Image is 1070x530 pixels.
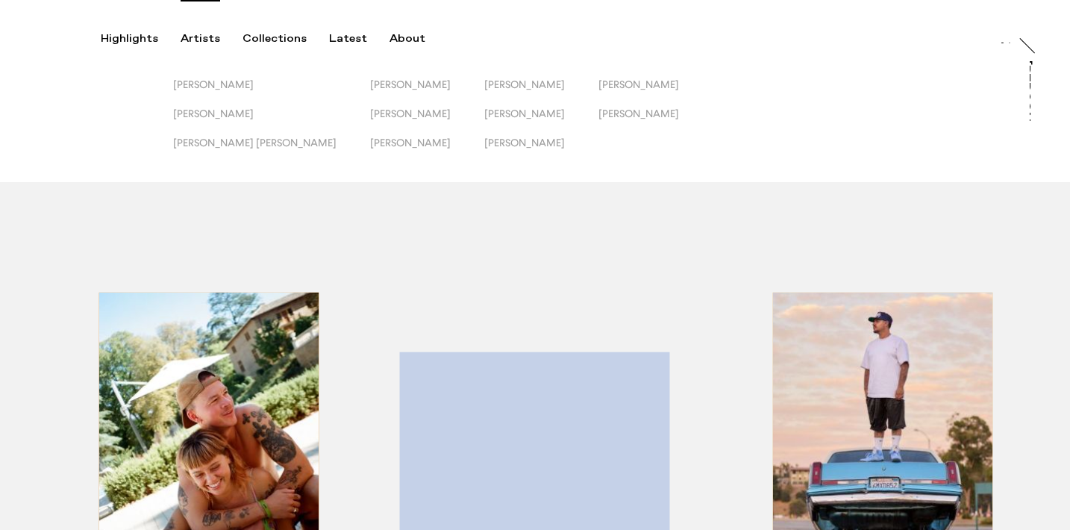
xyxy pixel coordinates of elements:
[1030,60,1045,122] a: [PERSON_NAME]
[484,107,598,137] button: [PERSON_NAME]
[370,137,484,166] button: [PERSON_NAME]
[173,107,254,119] span: [PERSON_NAME]
[484,137,598,166] button: [PERSON_NAME]
[484,137,565,149] span: [PERSON_NAME]
[181,32,243,46] button: Artists
[173,78,370,107] button: [PERSON_NAME]
[370,137,451,149] span: [PERSON_NAME]
[173,107,370,137] button: [PERSON_NAME]
[484,107,565,119] span: [PERSON_NAME]
[598,78,713,107] button: [PERSON_NAME]
[370,107,484,137] button: [PERSON_NAME]
[173,78,254,90] span: [PERSON_NAME]
[243,32,329,46] button: Collections
[101,32,158,46] div: Highlights
[329,32,389,46] button: Latest
[484,78,598,107] button: [PERSON_NAME]
[370,107,451,119] span: [PERSON_NAME]
[101,32,181,46] button: Highlights
[998,42,1013,54] div: At
[598,78,679,90] span: [PERSON_NAME]
[181,32,220,46] div: Artists
[389,32,448,46] button: About
[998,28,1013,43] a: At
[173,137,370,166] button: [PERSON_NAME] [PERSON_NAME]
[389,32,425,46] div: About
[370,78,484,107] button: [PERSON_NAME]
[329,32,367,46] div: Latest
[598,107,713,137] button: [PERSON_NAME]
[243,32,307,46] div: Collections
[484,78,565,90] span: [PERSON_NAME]
[173,137,337,149] span: [PERSON_NAME] [PERSON_NAME]
[1019,60,1031,175] div: [PERSON_NAME]
[598,107,679,119] span: [PERSON_NAME]
[370,78,451,90] span: [PERSON_NAME]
